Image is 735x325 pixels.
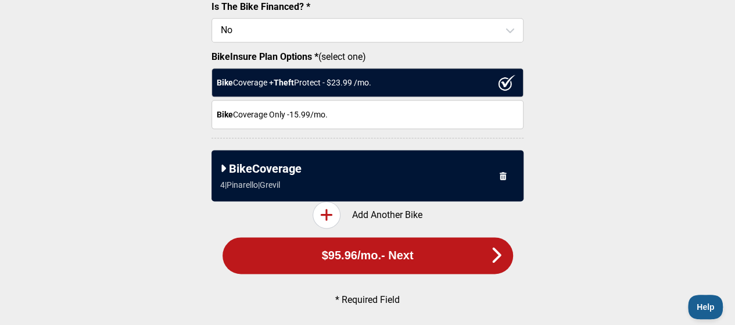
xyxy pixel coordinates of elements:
[223,237,513,274] button: $95.96/mo.- Next
[220,180,280,190] div: 4 | Pinarello | Grevil
[211,51,318,62] strong: BikeInsure Plan Options *
[498,74,515,91] img: ux1sgP1Haf775SAghJI38DyDlYP+32lKFAAAAAElFTkSuQmCC
[211,68,524,97] div: Coverage + Protect - $ 23.99 /mo.
[217,78,233,87] strong: Bike
[211,100,524,129] div: Coverage Only - 15.99 /mo.
[211,51,524,62] label: (select one)
[274,78,294,87] strong: Theft
[220,162,515,176] div: BikeCoverage
[688,295,723,319] iframe: Toggle Customer Support
[231,294,504,305] p: * Required Field
[211,1,310,12] label: Is The Bike Financed? *
[357,249,381,262] span: /mo.
[217,110,233,119] strong: Bike
[211,201,524,228] div: Add Another Bike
